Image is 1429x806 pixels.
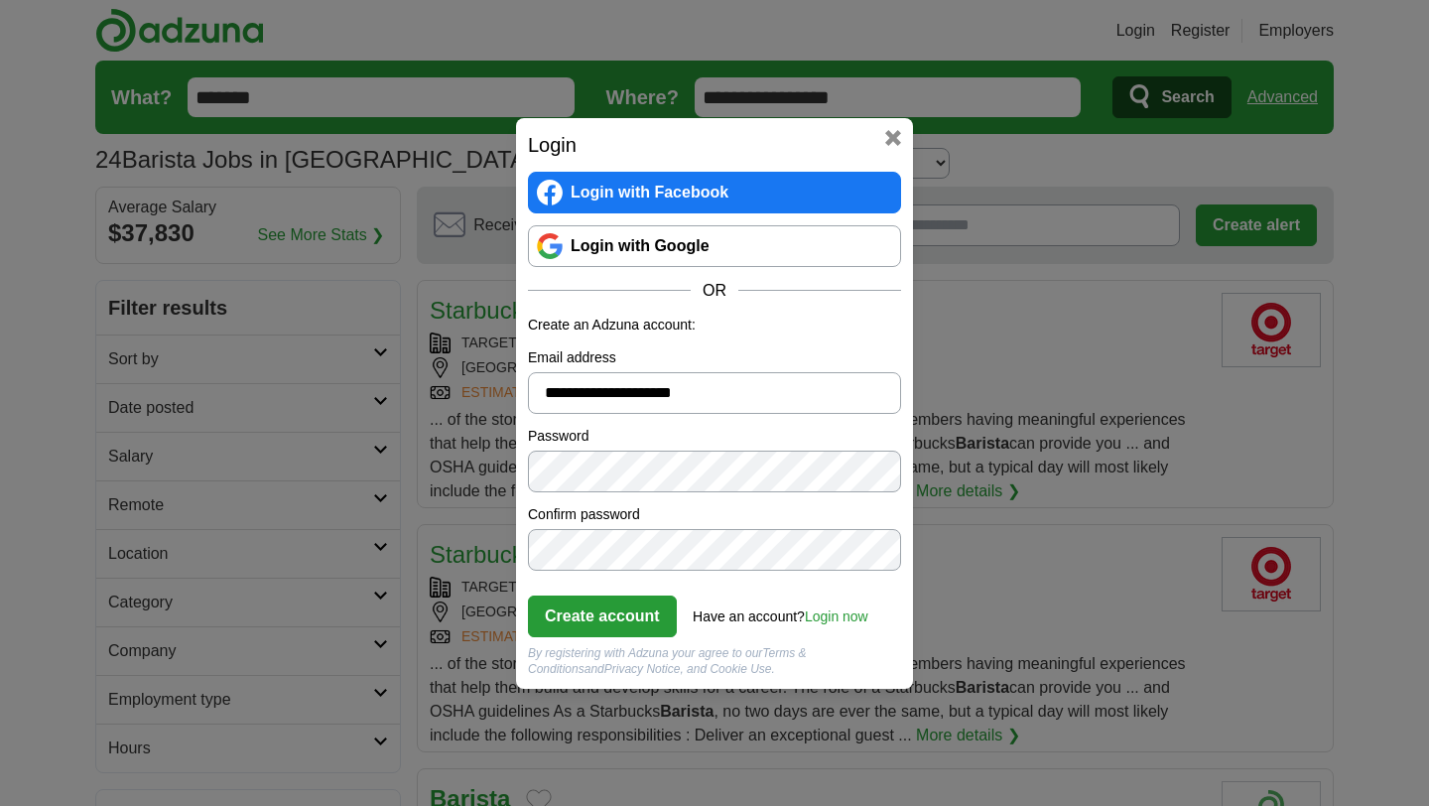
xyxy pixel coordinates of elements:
button: Create account [528,596,677,637]
label: Confirm password [528,504,901,525]
p: Create an Adzuna account: [528,315,901,336]
a: Privacy Notice [604,662,681,676]
a: Login with Google [528,225,901,267]
div: By registering with Adzuna your agree to our and , and Cookie Use. [528,645,901,677]
a: Login now [805,608,868,624]
div: Have an account? [693,595,868,627]
label: Password [528,426,901,447]
span: OR [691,279,738,303]
a: Login with Facebook [528,172,901,213]
a: Terms & Conditions [528,646,807,676]
h2: Login [528,130,901,160]
label: Email address [528,347,901,368]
